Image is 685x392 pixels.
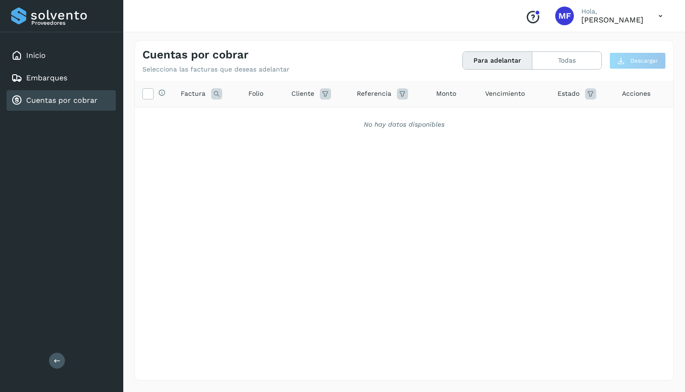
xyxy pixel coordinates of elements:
a: Inicio [26,51,46,60]
a: Cuentas por cobrar [26,96,98,105]
a: Embarques [26,73,67,82]
div: Embarques [7,68,116,88]
button: Todas [532,52,601,69]
button: Para adelantar [463,52,532,69]
div: No hay datos disponibles [147,120,661,129]
p: MONICA FONTES CHAVEZ [581,15,643,24]
span: Estado [558,89,579,99]
p: Selecciona las facturas que deseas adelantar [142,65,290,73]
span: Factura [181,89,205,99]
span: Referencia [357,89,391,99]
p: Hola, [581,7,643,15]
span: Vencimiento [485,89,525,99]
div: Inicio [7,45,116,66]
span: Folio [248,89,263,99]
span: Monto [436,89,456,99]
h4: Cuentas por cobrar [142,48,248,62]
span: Acciones [622,89,650,99]
button: Descargar [609,52,666,69]
p: Proveedores [31,20,112,26]
span: Cliente [291,89,314,99]
div: Cuentas por cobrar [7,90,116,111]
span: Descargar [630,57,658,65]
